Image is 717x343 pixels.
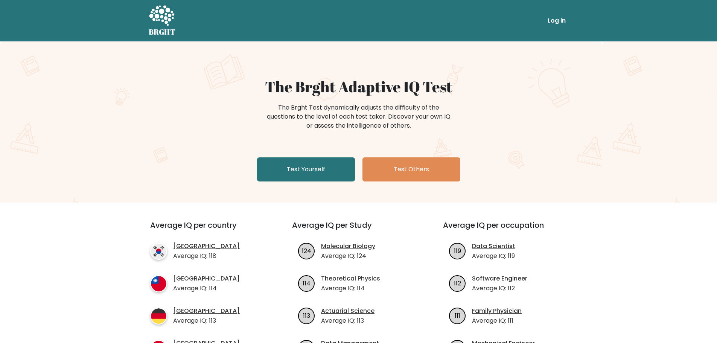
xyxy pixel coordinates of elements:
a: Molecular Biology [321,242,375,251]
p: Average IQ: 119 [472,252,515,261]
h5: BRGHT [149,27,176,37]
text: 112 [454,279,461,287]
text: 114 [303,279,311,287]
h3: Average IQ per occupation [443,221,576,239]
text: 119 [454,246,461,255]
img: country [150,243,167,260]
p: Average IQ: 113 [321,316,374,325]
h1: The Brght Adaptive IQ Test [175,78,542,96]
p: Average IQ: 118 [173,252,240,261]
p: Average IQ: 114 [173,284,240,293]
a: [GEOGRAPHIC_DATA] [173,242,240,251]
a: Actuarial Science [321,306,374,316]
a: Log in [545,13,569,28]
p: Average IQ: 124 [321,252,375,261]
a: [GEOGRAPHIC_DATA] [173,274,240,283]
a: Test Yourself [257,157,355,181]
img: country [150,308,167,325]
a: Theoretical Physics [321,274,380,283]
p: Average IQ: 114 [321,284,380,293]
a: Test Others [362,157,460,181]
a: Software Engineer [472,274,527,283]
text: 124 [302,246,311,255]
h3: Average IQ per country [150,221,265,239]
a: Family Physician [472,306,522,316]
h3: Average IQ per Study [292,221,425,239]
text: 113 [303,311,310,320]
a: BRGHT [149,3,176,38]
p: Average IQ: 113 [173,316,240,325]
text: 111 [455,311,460,320]
a: Data Scientist [472,242,515,251]
img: country [150,275,167,292]
div: The Brght Test dynamically adjusts the difficulty of the questions to the level of each test take... [265,103,453,130]
p: Average IQ: 111 [472,316,522,325]
a: [GEOGRAPHIC_DATA] [173,306,240,316]
p: Average IQ: 112 [472,284,527,293]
